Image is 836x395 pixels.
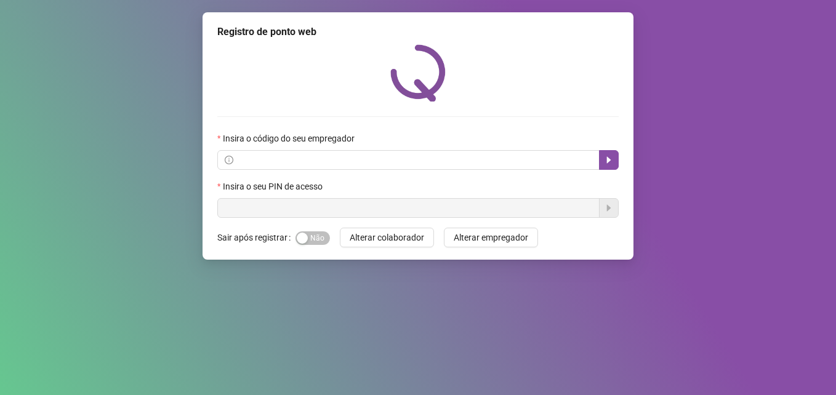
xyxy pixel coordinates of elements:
span: caret-right [604,155,614,165]
label: Insira o seu PIN de acesso [217,180,331,193]
div: Registro de ponto web [217,25,619,39]
button: Alterar colaborador [340,228,434,247]
span: Alterar colaborador [350,231,424,244]
button: Alterar empregador [444,228,538,247]
span: info-circle [225,156,233,164]
label: Insira o código do seu empregador [217,132,363,145]
label: Sair após registrar [217,228,295,247]
span: Alterar empregador [454,231,528,244]
img: QRPoint [390,44,446,102]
